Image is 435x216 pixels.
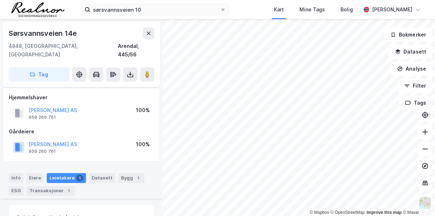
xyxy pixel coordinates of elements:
img: realnor-logo.934646d98de889bb5806.png [11,2,64,17]
a: Improve this map [367,210,402,215]
button: Tags [399,96,432,110]
iframe: Chat Widget [400,182,435,216]
div: Info [8,173,23,183]
a: OpenStreetMap [331,210,365,215]
div: Datasett [89,173,115,183]
input: Søk på adresse, matrikkel, gårdeiere, leietakere eller personer [90,4,220,15]
div: 959 260 761 [29,149,56,154]
button: Bokmerker [384,28,432,42]
div: 1 [134,175,142,182]
div: 959 260 761 [29,115,56,120]
button: Tag [8,67,69,82]
div: Bygg [118,173,144,183]
div: 100% [136,140,150,149]
div: Kart [274,5,284,14]
button: Filter [398,79,432,93]
div: Kontrollprogram for chat [400,182,435,216]
div: Hjemmelshaver [9,93,154,102]
div: Gårdeiere [9,127,154,136]
button: Analyse [391,62,432,76]
div: Bolig [340,5,353,14]
div: Eiere [26,173,44,183]
div: Arendal, 445/56 [118,42,154,59]
div: [PERSON_NAME] [372,5,412,14]
button: Datasett [389,45,432,59]
div: 1 [76,175,83,182]
div: 1 [65,187,72,194]
div: Mine Tags [299,5,325,14]
a: Mapbox [310,210,329,215]
div: 4848, [GEOGRAPHIC_DATA], [GEOGRAPHIC_DATA] [8,42,118,59]
div: 100% [136,106,150,115]
div: Transaksjoner [27,186,75,196]
div: Sørsvannsveien 14e [8,28,78,39]
div: ESG [8,186,24,196]
div: Leietakere [47,173,86,183]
